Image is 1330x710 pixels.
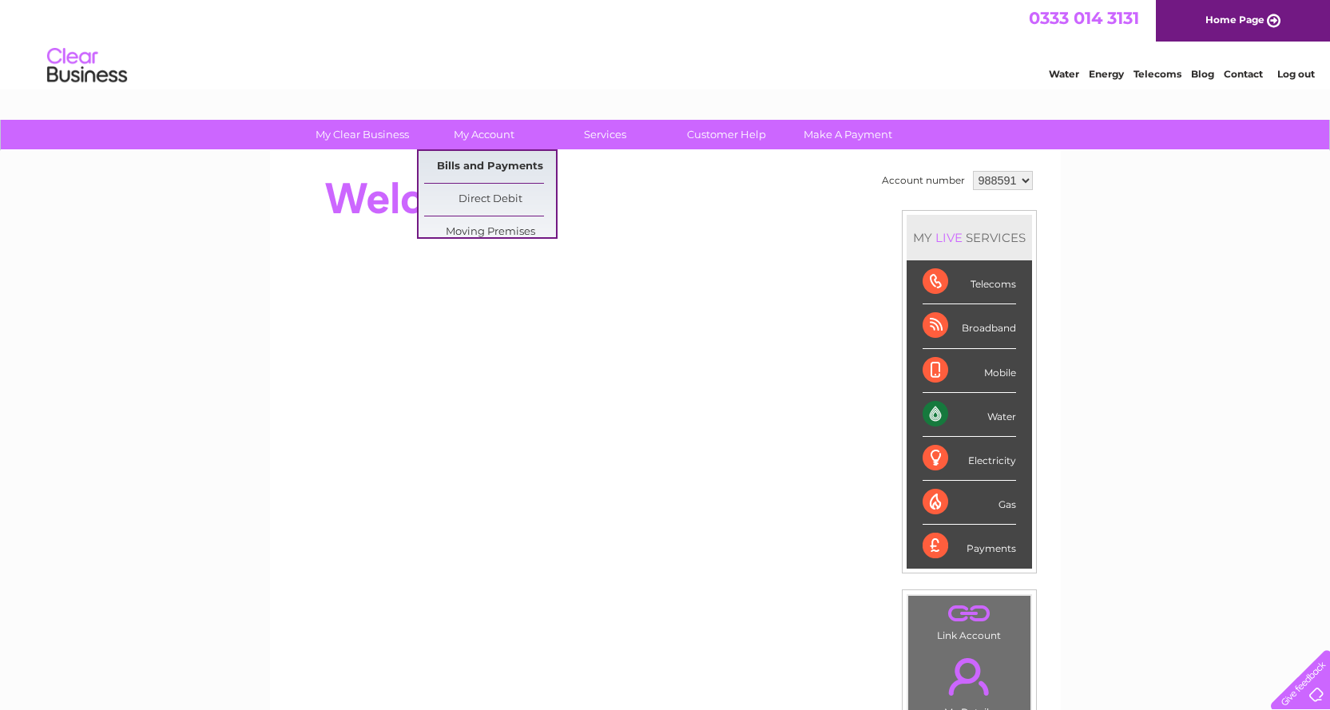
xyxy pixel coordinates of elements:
[923,525,1016,568] div: Payments
[932,230,966,245] div: LIVE
[923,260,1016,304] div: Telecoms
[907,215,1032,260] div: MY SERVICES
[923,349,1016,393] div: Mobile
[923,437,1016,481] div: Electricity
[912,600,1026,628] a: .
[418,120,550,149] a: My Account
[46,42,128,90] img: logo.png
[1133,68,1181,80] a: Telecoms
[1277,68,1315,80] a: Log out
[424,216,556,248] a: Moving Premises
[923,304,1016,348] div: Broadband
[782,120,914,149] a: Make A Payment
[288,9,1043,77] div: Clear Business is a trading name of Verastar Limited (registered in [GEOGRAPHIC_DATA] No. 3667643...
[1029,8,1139,28] a: 0333 014 3131
[296,120,428,149] a: My Clear Business
[424,151,556,183] a: Bills and Payments
[424,184,556,216] a: Direct Debit
[1049,68,1079,80] a: Water
[912,649,1026,704] a: .
[907,595,1031,645] td: Link Account
[661,120,792,149] a: Customer Help
[1089,68,1124,80] a: Energy
[923,481,1016,525] div: Gas
[923,393,1016,437] div: Water
[878,167,969,194] td: Account number
[1224,68,1263,80] a: Contact
[539,120,671,149] a: Services
[1191,68,1214,80] a: Blog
